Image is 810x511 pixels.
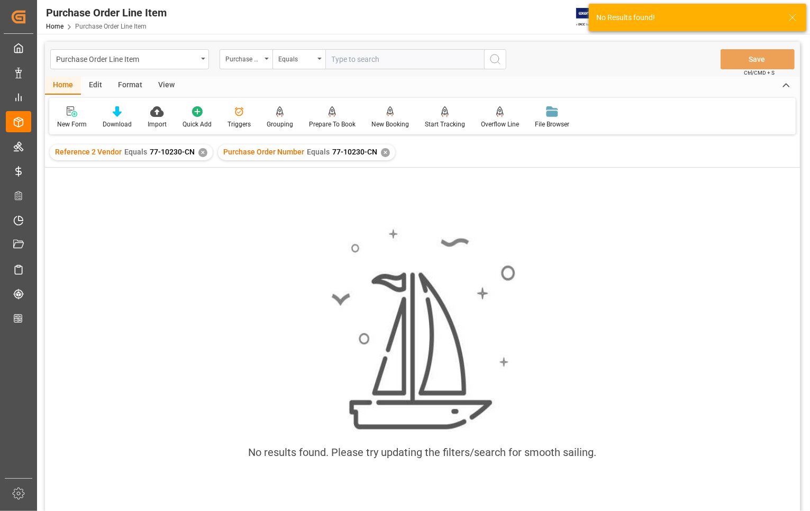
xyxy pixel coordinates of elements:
[150,77,183,95] div: View
[46,23,63,30] a: Home
[371,120,409,129] div: New Booking
[267,120,293,129] div: Grouping
[278,52,314,64] div: Equals
[481,120,519,129] div: Overflow Line
[225,52,261,64] div: Purchase Order Number
[46,5,167,21] div: Purchase Order Line Item
[596,12,778,23] div: No Results found!
[50,49,209,69] button: open menu
[45,77,81,95] div: Home
[57,120,87,129] div: New Form
[330,227,515,432] img: smooth_sailing.jpeg
[103,120,132,129] div: Download
[381,148,390,157] div: ✕
[307,148,330,156] span: Equals
[198,148,207,157] div: ✕
[110,77,150,95] div: Format
[272,49,325,69] button: open menu
[425,120,465,129] div: Start Tracking
[56,52,197,65] div: Purchase Order Line Item
[249,444,597,460] div: No results found. Please try updating the filters/search for smooth sailing.
[55,148,122,156] span: Reference 2 Vendor
[220,49,272,69] button: open menu
[332,148,377,156] span: 77-10230-CN
[227,120,251,129] div: Triggers
[148,120,167,129] div: Import
[744,69,775,77] span: Ctrl/CMD + S
[124,148,147,156] span: Equals
[484,49,506,69] button: search button
[309,120,356,129] div: Prepare To Book
[150,148,195,156] span: 77-10230-CN
[325,49,484,69] input: Type to search
[183,120,212,129] div: Quick Add
[576,8,613,26] img: Exertis%20JAM%20-%20Email%20Logo.jpg_1722504956.jpg
[721,49,795,69] button: Save
[535,120,569,129] div: File Browser
[223,148,304,156] span: Purchase Order Number
[81,77,110,95] div: Edit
